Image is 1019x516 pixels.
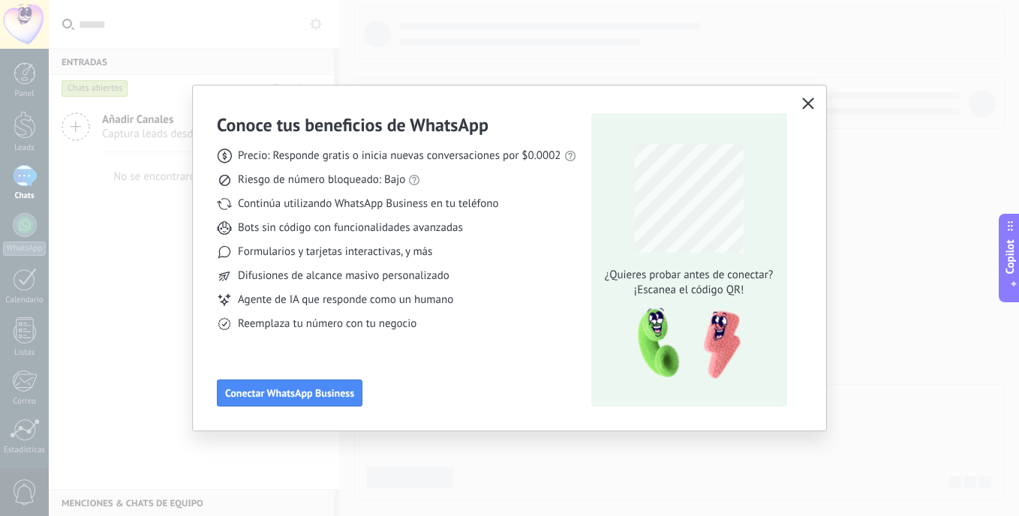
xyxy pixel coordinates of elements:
button: Conectar WhatsApp Business [217,379,362,406]
span: Agente de IA que responde como un humano [238,292,453,307]
span: ¡Escanea el código QR! [600,283,777,298]
span: Continúa utilizando WhatsApp Business en tu teléfono [238,196,498,211]
span: Conectar WhatsApp Business [225,388,354,398]
span: Precio: Responde gratis o inicia nuevas conversaciones por $0.0002 [238,148,561,163]
span: Copilot [1002,240,1017,274]
span: Difusiones de alcance masivo personalizado [238,268,449,283]
h3: Conoce tus beneficios de WhatsApp [217,113,488,136]
span: ¿Quieres probar antes de conectar? [600,268,777,283]
span: Formularios y tarjetas interactivas, y más [238,244,432,259]
span: Reemplaza tu número con tu negocio [238,316,416,331]
span: Bots sin código con funcionalidades avanzadas [238,220,463,235]
span: Riesgo de número bloqueado: Bajo [238,172,405,187]
img: qr-pic-1x.png [625,304,744,384]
